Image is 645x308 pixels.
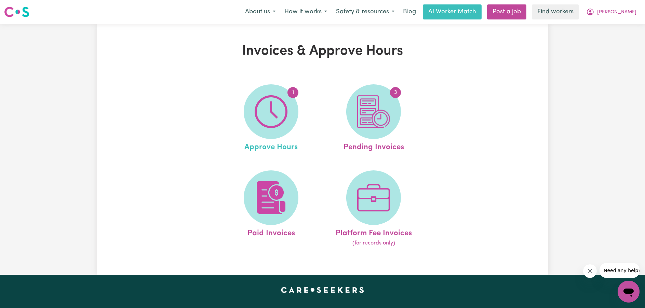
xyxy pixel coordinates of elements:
iframe: Button to launch messaging window [618,281,640,303]
a: Blog [399,4,420,19]
span: (for records only) [352,239,395,247]
a: Find workers [532,4,579,19]
a: Paid Invoices [222,170,320,248]
a: Approve Hours [222,84,320,153]
a: Careseekers logo [4,4,29,20]
button: My Account [582,5,641,19]
span: [PERSON_NAME] [597,9,636,16]
a: AI Worker Match [423,4,482,19]
a: Post a job [487,4,526,19]
button: How it works [280,5,332,19]
iframe: Close message [583,264,597,278]
button: Safety & resources [332,5,399,19]
a: Platform Fee Invoices(for records only) [324,170,423,248]
button: About us [241,5,280,19]
img: Careseekers logo [4,6,29,18]
a: Pending Invoices [324,84,423,153]
span: Pending Invoices [344,139,404,153]
span: Paid Invoices [247,225,295,239]
span: 3 [390,87,401,98]
iframe: Message from company [600,263,640,278]
a: Careseekers home page [281,287,364,293]
span: Platform Fee Invoices [336,225,412,239]
span: Approve Hours [244,139,298,153]
h1: Invoices & Approve Hours [176,43,469,59]
span: Need any help? [4,5,41,10]
span: 1 [287,87,298,98]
